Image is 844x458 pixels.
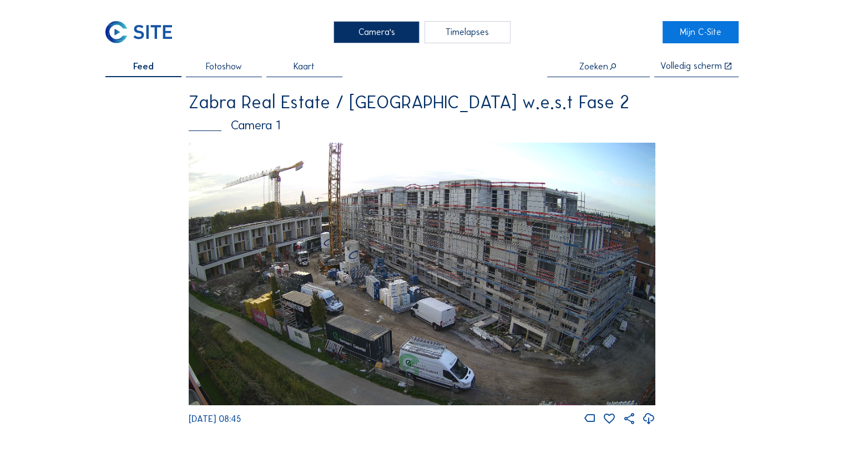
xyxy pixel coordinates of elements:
[660,62,722,71] div: Volledig scherm
[333,21,420,43] div: Camera's
[189,119,655,132] div: Camera 1
[189,414,241,424] span: [DATE] 08:45
[105,21,171,43] img: C-SITE Logo
[424,21,511,43] div: Timelapses
[294,62,315,71] span: Kaart
[663,21,739,43] a: Mijn C-Site
[189,143,655,405] img: Image
[206,62,242,71] span: Fotoshow
[189,93,655,111] div: Zabra Real Estate / [GEOGRAPHIC_DATA] w.e.s.t Fase 2
[133,62,154,71] span: Feed
[105,21,181,43] a: C-SITE Logo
